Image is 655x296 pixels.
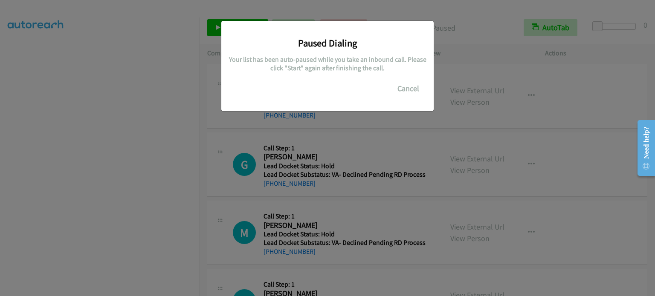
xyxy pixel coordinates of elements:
[631,114,655,182] iframe: Resource Center
[389,80,427,97] button: Cancel
[228,37,427,49] h3: Paused Dialing
[228,55,427,72] h5: Your list has been auto-paused while you take an inbound call. Please click "Start" again after f...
